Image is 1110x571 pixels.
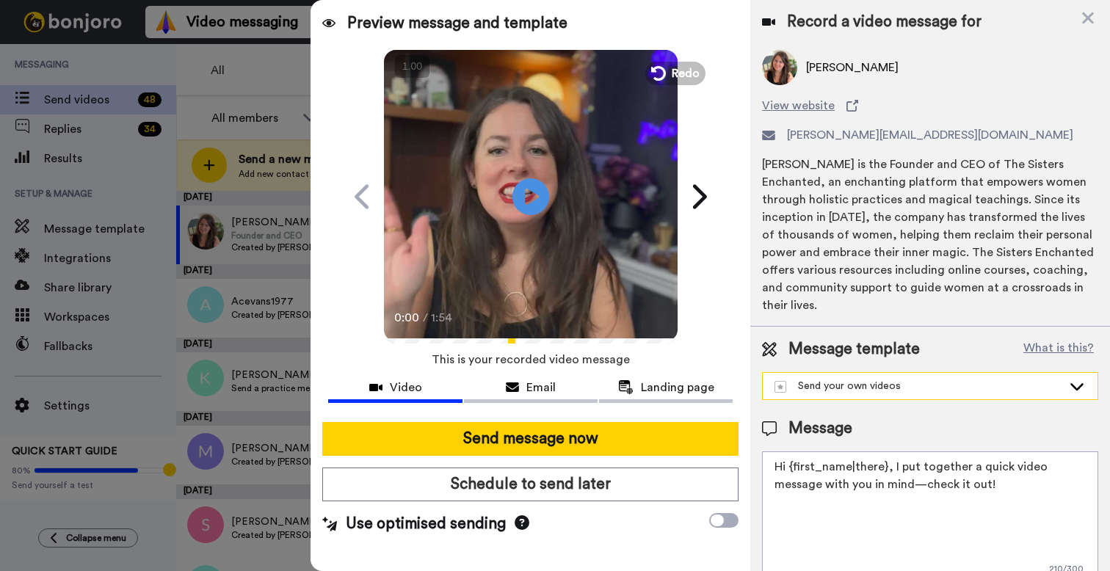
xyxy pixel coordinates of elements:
[1019,338,1098,360] button: What is this?
[788,418,852,440] span: Message
[775,381,786,393] img: demo-template.svg
[390,379,422,396] span: Video
[775,379,1062,393] div: Send your own videos
[526,379,556,396] span: Email
[762,156,1098,314] div: [PERSON_NAME] is the Founder and CEO of The Sisters Enchanted, an enchanting platform that empowe...
[762,97,835,114] span: View website
[762,97,1098,114] a: View website
[322,468,739,501] button: Schedule to send later
[431,309,457,327] span: 1:54
[423,309,428,327] span: /
[641,379,714,396] span: Landing page
[787,126,1073,144] span: [PERSON_NAME][EMAIL_ADDRESS][DOMAIN_NAME]
[346,513,506,535] span: Use optimised sending
[432,343,630,376] span: This is your recorded video message
[322,422,739,456] button: Send message now
[788,338,920,360] span: Message template
[394,309,420,327] span: 0:00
